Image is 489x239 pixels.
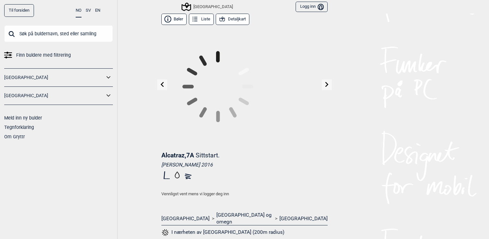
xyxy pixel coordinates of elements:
[296,2,328,12] button: Logg inn
[216,212,273,225] a: [GEOGRAPHIC_DATA] og omegn
[161,212,328,225] nav: > >
[4,115,42,120] a: Meld inn ny bulder
[161,215,210,222] a: [GEOGRAPHIC_DATA]
[76,4,81,17] button: NO
[161,152,194,159] span: Alcatraz , 7A
[196,152,220,159] p: Sittstart.
[279,215,328,222] a: [GEOGRAPHIC_DATA]
[4,25,113,42] input: Søk på buldernavn, sted eller samling
[4,51,113,60] a: Finn buldere med filtrering
[86,4,91,17] button: SV
[4,91,104,100] a: [GEOGRAPHIC_DATA]
[4,4,34,17] a: Til forsiden
[189,14,214,25] button: Liste
[161,14,187,25] button: Bøler
[16,51,71,60] span: Finn buldere med filtrering
[161,162,328,168] div: [PERSON_NAME] 2016
[4,73,104,82] a: [GEOGRAPHIC_DATA]
[4,125,34,130] a: Tegnforklaring
[161,228,284,237] button: I nærheten av [GEOGRAPHIC_DATA] (200m radius)
[95,4,100,17] button: EN
[182,3,233,11] div: [GEOGRAPHIC_DATA]
[216,14,249,25] button: Detaljkart
[4,134,25,139] a: Om Gryttr
[161,191,328,197] p: Vennligst vent mens vi logger deg inn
